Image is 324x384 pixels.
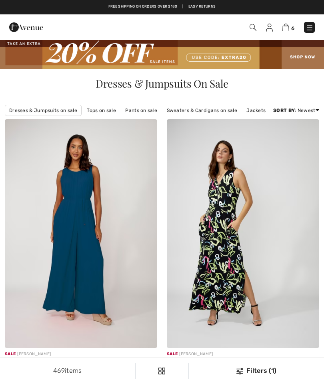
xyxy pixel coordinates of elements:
img: Maxi A-Line Formal Jumpsuit Style 256257. Twilight [5,119,157,348]
img: Search [250,24,256,31]
a: Tops on sale [83,105,120,116]
a: 6 [282,22,294,32]
span: Dresses & Jumpsuits On Sale [96,76,228,90]
img: Filters [236,368,243,374]
span: | [182,4,183,10]
iframe: Opens a widget where you can find more information [297,326,316,346]
a: Dresses & Jumpsuits on sale [5,105,82,116]
a: Sweaters & Cardigans on sale [163,105,241,116]
img: Maxi A-Line Dress with Pockets Style 256189. Black/Multi [167,119,319,348]
div: Maxi A-Line Dress with Pockets Style 256189 [167,357,319,363]
a: Pants on sale [121,105,161,116]
a: Easy Returns [188,4,216,10]
img: Shopping Bag [282,24,289,31]
div: [PERSON_NAME] [167,351,319,357]
a: Jackets & Blazers on sale [242,105,312,116]
div: [PERSON_NAME] [5,351,157,357]
a: Free shipping on orders over $180 [108,4,178,10]
span: 6 [291,25,294,31]
a: 1ère Avenue [9,23,43,30]
img: 1ère Avenue [9,19,43,35]
img: Filters [158,368,165,374]
img: My Info [266,24,273,32]
strong: Sort By [273,108,295,113]
div: Filters (1) [194,366,319,376]
img: Menu [306,24,314,32]
span: Sale [5,352,16,356]
div: : Newest [273,107,319,114]
div: Maxi A-Line Formal Jumpsuit Style 256257 [5,357,157,363]
span: Sale [167,352,178,356]
span: 469 [53,367,65,374]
